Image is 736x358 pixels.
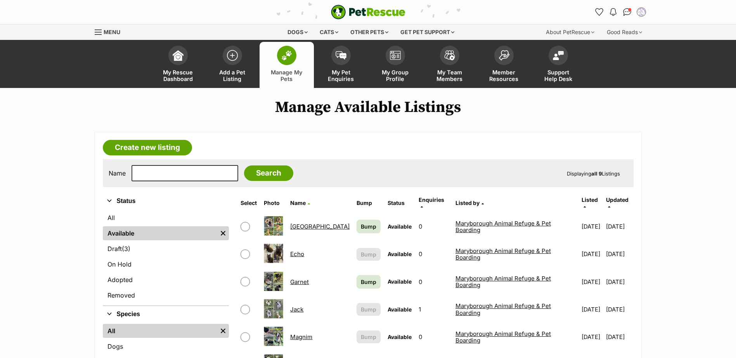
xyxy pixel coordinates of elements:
input: Search [244,165,293,181]
div: About PetRescue [540,24,600,40]
img: add-pet-listing-icon-0afa8454b4691262ce3f59096e99ab1cd57d4a30225e0717b998d2c9b9846f56.svg [227,50,238,61]
a: Member Resources [477,42,531,88]
div: Other pets [345,24,394,40]
a: Echo [290,250,304,258]
span: Available [388,306,412,313]
span: Available [388,334,412,340]
td: [DATE] [606,296,633,323]
a: Add a Pet Listing [205,42,260,88]
img: member-resources-icon-8e73f808a243e03378d46382f2149f9095a855e16c252ad45f914b54edf8863c.svg [499,50,509,60]
a: Create new listing [103,140,192,155]
span: My Team Members [432,69,467,82]
a: Magnim [290,333,312,341]
label: Name [109,170,126,177]
td: [DATE] [578,241,605,267]
div: Get pet support [395,24,460,40]
div: Status [103,209,229,305]
a: Name [290,200,310,206]
a: Remove filter [217,226,229,240]
span: My Group Profile [378,69,413,82]
a: Manage My Pets [260,42,314,88]
td: [DATE] [578,213,605,240]
button: Bump [357,248,381,261]
a: My Rescue Dashboard [151,42,205,88]
a: Available [103,226,218,240]
span: Manage My Pets [269,69,304,82]
td: [DATE] [578,268,605,295]
strong: all 9 [591,170,602,177]
a: Remove filter [217,324,229,338]
a: Conversations [621,6,634,18]
span: My Rescue Dashboard [161,69,196,82]
td: 0 [416,241,452,267]
img: logo-e224e6f780fb5917bec1dbf3a21bbac754714ae5b6737aabdf751b685950b380.svg [331,5,405,19]
span: Available [388,251,412,257]
td: 1 [416,296,452,323]
span: Support Help Desk [541,69,576,82]
span: Add a Pet Listing [215,69,250,82]
td: [DATE] [606,324,633,350]
span: translation missing: en.admin.listings.index.attributes.enquiries [419,196,444,203]
a: My Group Profile [368,42,423,88]
a: Maryborough Animal Refuge & Pet Boarding [455,330,551,344]
a: Enquiries [419,196,444,209]
a: Menu [95,24,126,38]
span: Bump [361,333,376,341]
span: Name [290,200,306,206]
span: Bump [361,250,376,258]
img: chat-41dd97257d64d25036548639549fe6c8038ab92f7586957e7f3b1b290dea8141.svg [623,8,631,16]
td: 0 [416,324,452,350]
img: pet-enquiries-icon-7e3ad2cf08bfb03b45e93fb7055b45f3efa6380592205ae92323e6603595dc1f.svg [336,51,346,60]
img: manage-my-pets-icon-02211641906a0b7f246fdf0571729dbe1e7629f14944591b6c1af311fb30b64b.svg [281,50,292,60]
a: Draft [103,242,229,256]
a: My Pet Enquiries [314,42,368,88]
td: [DATE] [606,241,633,267]
a: Adopted [103,273,229,287]
td: 0 [416,268,452,295]
td: [DATE] [578,324,605,350]
a: Maryborough Animal Refuge & Pet Boarding [455,220,551,234]
span: Member Resources [487,69,521,82]
div: Good Reads [601,24,648,40]
span: Listed [582,196,598,203]
a: Maryborough Animal Refuge & Pet Boarding [455,302,551,316]
span: Bump [361,278,376,286]
button: My account [635,6,648,18]
a: Removed [103,288,229,302]
a: [GEOGRAPHIC_DATA] [290,223,350,230]
a: Jack [290,306,303,313]
a: Dogs [103,339,229,353]
span: Available [388,223,412,230]
a: Updated [606,196,629,209]
button: Notifications [607,6,620,18]
span: Available [388,278,412,285]
ul: Account quick links [593,6,648,18]
td: [DATE] [578,296,605,323]
a: My Team Members [423,42,477,88]
td: [DATE] [606,268,633,295]
img: group-profile-icon-3fa3cf56718a62981997c0bc7e787c4b2cf8bcc04b72c1350f741eb67cf2f40e.svg [390,51,401,60]
th: Photo [261,194,286,212]
a: Support Help Desk [531,42,585,88]
th: Status [384,194,415,212]
div: Dogs [282,24,313,40]
a: All [103,324,218,338]
img: Maryborough Animal Refuge & Pet Boarding profile pic [637,8,645,16]
span: My Pet Enquiries [324,69,358,82]
th: Bump [353,194,384,212]
span: Bump [361,222,376,231]
a: Listed [582,196,598,209]
span: Menu [104,29,120,35]
a: Maryborough Animal Refuge & Pet Boarding [455,275,551,289]
button: Bump [357,303,381,316]
img: notifications-46538b983faf8c2785f20acdc204bb7945ddae34d4c08c2a6579f10ce5e182be.svg [610,8,616,16]
button: Bump [357,330,381,343]
button: Species [103,309,229,319]
img: team-members-icon-5396bd8760b3fe7c0b43da4ab00e1e3bb1a5d9ba89233759b79545d2d3fc5d0d.svg [444,50,455,60]
a: PetRescue [331,5,405,19]
span: Listed by [455,200,480,206]
th: Select [237,194,260,212]
span: Displaying Listings [567,170,620,177]
a: Bump [357,220,381,233]
td: 0 [416,213,452,240]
